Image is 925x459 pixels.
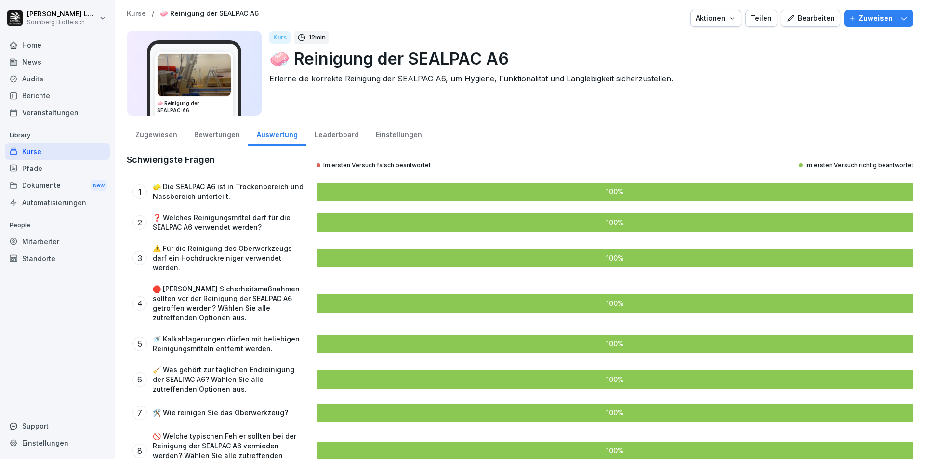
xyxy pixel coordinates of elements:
p: [PERSON_NAME] Lumetsberger [27,10,97,18]
button: Aktionen [690,10,741,27]
div: 8 [132,444,147,458]
button: Bearbeiten [781,10,840,27]
h2: Schwierigste Fragen [127,154,215,166]
a: News [5,53,110,70]
a: Auswertung [248,121,306,146]
button: Zuweisen [844,10,913,27]
div: Dokumente [5,177,110,195]
a: Standorte [5,250,110,267]
div: 6 [132,372,147,387]
p: ❓ Welches Reinigungsmittel darf für die SEALPAC A6 verwendet werden? [153,213,306,232]
p: 🧹 Was gehört zur täglichen Endreinigung der SEALPAC A6? Wählen Sie alle zutreffenden Optionen aus. [153,365,306,394]
div: 7 [132,406,147,420]
p: 🧽 Die SEALPAC A6 ist in Trockenbereich und Nassbereich unterteilt. [153,182,306,201]
div: New [91,180,107,191]
a: Audits [5,70,110,87]
p: / [152,10,154,18]
a: Mitarbeiter [5,233,110,250]
p: ⚠️ Für die Reinigung des Oberwerkzeugs darf ein Hochdruckreiniger verwendet werden. [153,244,306,273]
a: Veranstaltungen [5,104,110,121]
div: Teilen [751,13,772,24]
p: 🧼 Reinigung der SEALPAC A6 [269,46,906,71]
a: Einstellungen [367,121,430,146]
a: Bewertungen [185,121,248,146]
a: Automatisierungen [5,194,110,211]
div: Aktionen [696,13,736,24]
p: 🚿 Kalkablagerungen dürfen mit beliebigen Reinigungsmitteln entfernt werden. [153,334,306,354]
a: Pfade [5,160,110,177]
p: Library [5,128,110,143]
p: People [5,218,110,233]
a: DokumenteNew [5,177,110,195]
div: Support [5,418,110,434]
p: Sonnberg Biofleisch [27,19,97,26]
h3: 🧼 Reinigung der SEALPAC A6 [157,100,231,114]
div: 3 [132,251,147,265]
a: 🧼 Reinigung der SEALPAC A6 [160,10,259,18]
p: Zuweisen [859,13,893,24]
a: Leaderboard [306,121,367,146]
a: Berichte [5,87,110,104]
p: Im ersten Versuch richtig beantwortet [806,161,913,169]
button: Teilen [745,10,777,27]
p: 🛠️ Wie reinigen Sie das Oberwerkzeug? [153,408,288,418]
div: 4 [132,296,147,311]
div: Kurs [269,31,291,44]
div: 2 [132,215,147,230]
p: 🛑 [PERSON_NAME] Sicherheitsmaßnahmen sollten vor der Reinigung der SEALPAC A6 getroffen werden? W... [153,284,306,323]
p: Im ersten Versuch falsch beantwortet [323,161,431,169]
a: Kurse [5,143,110,160]
img: jzbau5zb5nnsyrvfh8vfcf3c.png [158,54,231,96]
a: Zugewiesen [127,121,185,146]
p: Erlerne die korrekte Reinigung der SEALPAC A6, um Hygiene, Funktionalität und Langlebigkeit siche... [269,73,906,84]
a: Home [5,37,110,53]
div: 5 [132,337,147,351]
a: Einstellungen [5,434,110,451]
div: Bearbeiten [786,13,835,24]
a: Kurse [127,10,146,18]
div: 1 [132,184,147,199]
p: 12 min [309,33,326,42]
